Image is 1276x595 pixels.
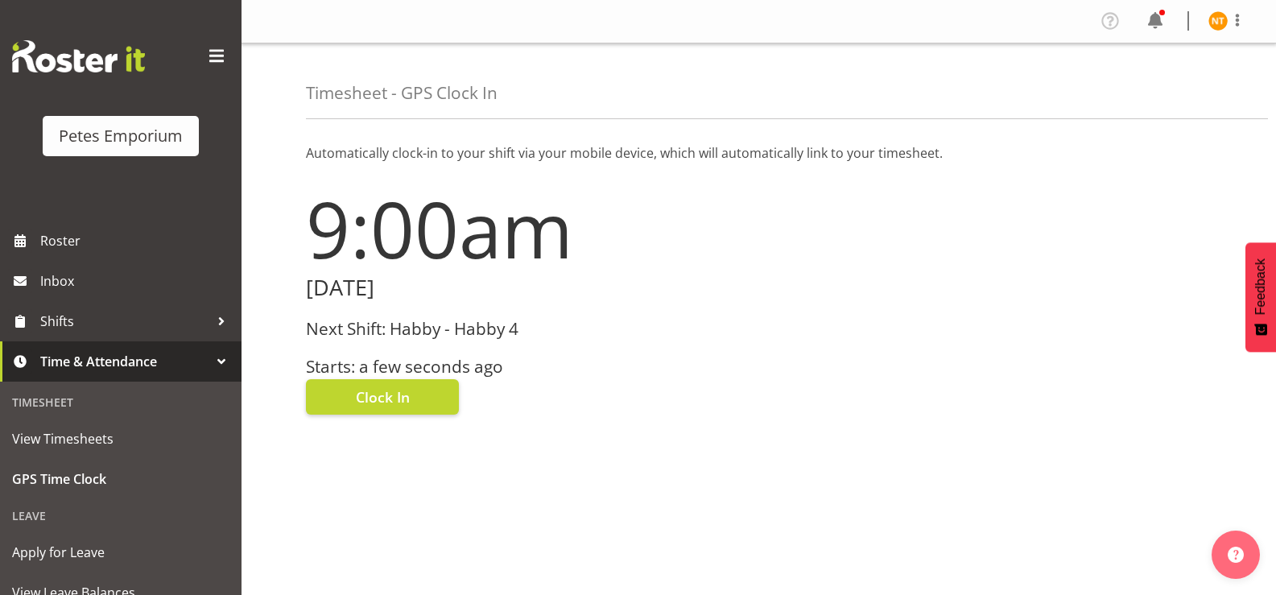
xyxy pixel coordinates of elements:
span: Clock In [356,386,410,407]
span: Time & Attendance [40,349,209,374]
span: View Timesheets [12,427,229,451]
button: Feedback - Show survey [1245,242,1276,352]
span: Shifts [40,309,209,333]
span: Roster [40,229,233,253]
div: Petes Emporium [59,124,183,148]
img: nicole-thomson8388.jpg [1208,11,1228,31]
div: Timesheet [4,386,237,419]
h3: Next Shift: Habby - Habby 4 [306,320,749,338]
a: Apply for Leave [4,532,237,572]
span: Feedback [1253,258,1268,315]
h2: [DATE] [306,275,749,300]
span: Inbox [40,269,233,293]
img: Rosterit website logo [12,40,145,72]
a: View Timesheets [4,419,237,459]
h3: Starts: a few seconds ago [306,357,749,376]
h4: Timesheet - GPS Clock In [306,84,498,102]
span: Apply for Leave [12,540,229,564]
div: Leave [4,499,237,532]
span: GPS Time Clock [12,467,229,491]
img: help-xxl-2.png [1228,547,1244,563]
a: GPS Time Clock [4,459,237,499]
p: Automatically clock-in to your shift via your mobile device, which will automatically link to you... [306,143,1212,163]
button: Clock In [306,379,459,415]
h1: 9:00am [306,185,749,272]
